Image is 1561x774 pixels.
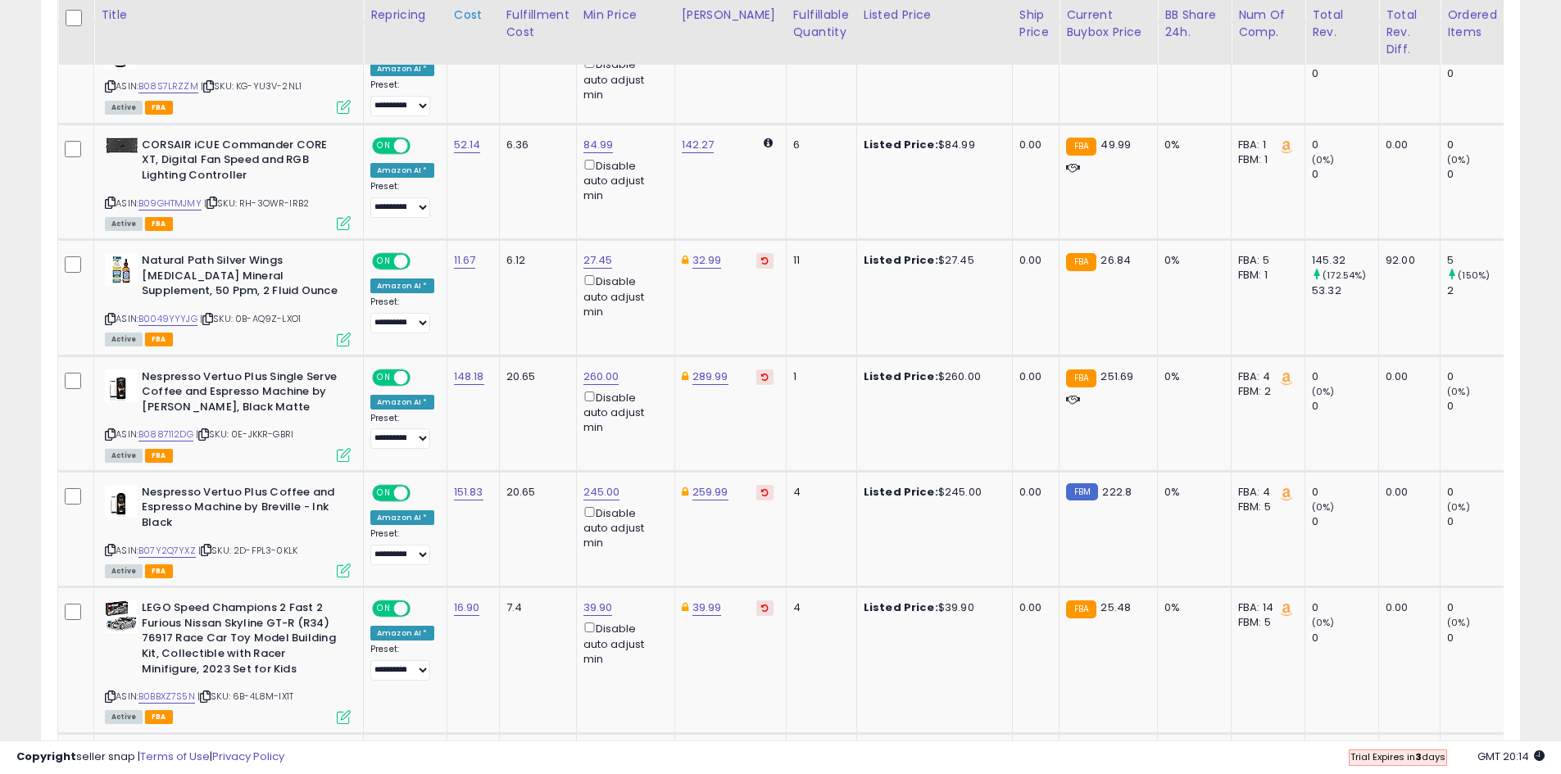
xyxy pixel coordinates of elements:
div: Preset: [370,413,434,450]
small: (0%) [1312,153,1335,166]
div: Repricing [370,7,440,24]
div: 0 [1447,369,1513,384]
div: 0% [1164,369,1218,384]
span: | SKU: 0B-AQ9Z-LXO1 [200,312,301,325]
span: FBA [145,564,173,578]
span: All listings currently available for purchase on Amazon [105,217,143,231]
span: OFF [408,370,434,384]
b: Natural Path Silver Wings [MEDICAL_DATA] Mineral Supplement, 50 Ppm, 2 Fluid Ounce [142,253,341,303]
div: 0.00 [1386,138,1427,152]
div: 2 [1447,283,1513,298]
div: Preset: [370,528,434,565]
div: 20.65 [506,485,564,500]
span: | SKU: 0E-JKKR-GBRI [196,428,293,441]
small: (0%) [1447,500,1470,514]
div: FBA: 5 [1238,253,1292,268]
div: Title [101,7,356,24]
div: 0 [1312,66,1378,81]
div: Preset: [370,181,434,218]
a: 260.00 [583,369,619,385]
div: Current Buybox Price [1066,7,1150,41]
div: 0 [1312,600,1378,615]
span: 26.84 [1100,252,1131,268]
a: B08S7LRZZM [138,79,198,93]
a: 52.14 [454,137,481,153]
div: 0.00 [1386,369,1427,384]
a: B09GHTMJMY [138,197,202,210]
a: 259.99 [692,484,728,500]
a: B0049YYYJG [138,312,197,326]
div: Listed Price [864,7,1005,24]
div: Amazon AI * [370,626,434,640]
b: 3 [1415,750,1422,763]
div: 0% [1164,600,1218,615]
span: All listings currently available for purchase on Amazon [105,101,143,115]
div: Fulfillable Quantity [793,7,850,41]
a: 16.90 [454,600,480,616]
small: FBA [1066,253,1096,271]
small: (0%) [1447,153,1470,166]
span: OFF [408,602,434,616]
div: 6.12 [506,253,564,268]
div: Cost [454,7,492,24]
div: BB Share 24h. [1164,7,1224,41]
div: 0% [1164,138,1218,152]
a: 245.00 [583,484,620,500]
div: 0% [1164,253,1218,268]
div: Disable auto adjust min [583,272,662,319]
img: 31bBV8+geZL._SL40_.jpg [105,485,138,518]
span: ON [374,255,394,269]
div: 0 [1312,167,1378,182]
div: 0 [1312,399,1378,414]
div: 0 [1447,399,1513,414]
div: FBM: 5 [1238,615,1292,630]
div: 0.00 [1019,600,1046,615]
div: FBA: 14 [1238,600,1292,615]
strong: Copyright [16,749,76,764]
div: FBM: 1 [1238,152,1292,167]
div: 0.00 [1386,600,1427,615]
b: Nespresso Vertuo Plus Coffee and Espresso Machine by Breville - Ink Black [142,485,341,535]
a: 39.99 [692,600,722,616]
div: Preset: [370,79,434,116]
b: Listed Price: [864,600,938,615]
div: ASIN: [105,36,351,112]
div: ASIN: [105,600,351,722]
div: 0 [1447,66,1513,81]
div: ASIN: [105,369,351,460]
b: CORSAIR iCUE Commander CORE XT, Digital Fan Speed and RGB Lighting Controller [142,138,341,188]
span: FBA [145,710,173,724]
a: 27.45 [583,252,613,269]
div: 0 [1447,600,1513,615]
span: OFF [408,138,434,152]
div: 5 [1447,253,1513,268]
div: 0 [1312,514,1378,529]
div: 92.00 [1386,253,1427,268]
b: Listed Price: [864,484,938,500]
div: 0 [1312,485,1378,500]
small: (0%) [1312,616,1335,629]
a: 32.99 [692,252,722,269]
img: 31Vo17lSo3L._SL40_.jpg [105,369,138,402]
div: FBA: 1 [1238,138,1292,152]
div: 0 [1447,631,1513,645]
div: [PERSON_NAME] [682,7,779,24]
div: $27.45 [864,253,1000,268]
div: Total Rev. [1312,7,1372,41]
span: FBA [145,449,173,463]
div: 0 [1447,485,1513,500]
div: $260.00 [864,369,1000,384]
span: OFF [408,255,434,269]
span: ON [374,602,394,616]
div: 145.32 [1312,253,1378,268]
div: Amazon AI * [370,510,434,525]
b: Listed Price: [864,369,938,384]
div: 0 [1312,138,1378,152]
small: (0%) [1312,500,1335,514]
div: $39.90 [864,600,1000,615]
span: 49.99 [1100,137,1131,152]
div: Ship Price [1019,7,1052,41]
span: All listings currently available for purchase on Amazon [105,449,143,463]
div: ASIN: [105,253,351,344]
b: Listed Price: [864,252,938,268]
